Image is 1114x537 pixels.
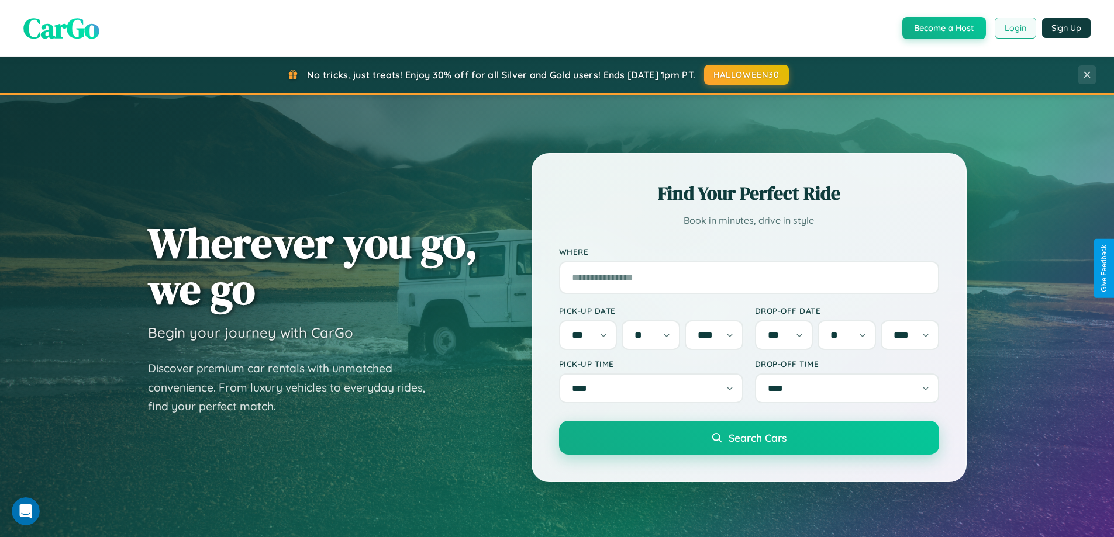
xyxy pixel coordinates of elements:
[704,65,789,85] button: HALLOWEEN30
[559,181,939,206] h2: Find Your Perfect Ride
[12,497,40,525] iframe: Intercom live chat
[1042,18,1091,38] button: Sign Up
[995,18,1036,39] button: Login
[559,306,743,316] label: Pick-up Date
[559,359,743,369] label: Pick-up Time
[148,359,440,416] p: Discover premium car rentals with unmatched convenience. From luxury vehicles to everyday rides, ...
[755,359,939,369] label: Drop-off Time
[559,247,939,257] label: Where
[559,421,939,455] button: Search Cars
[148,324,353,341] h3: Begin your journey with CarGo
[148,220,478,312] h1: Wherever you go, we go
[559,212,939,229] p: Book in minutes, drive in style
[307,69,695,81] span: No tricks, just treats! Enjoy 30% off for all Silver and Gold users! Ends [DATE] 1pm PT.
[729,431,787,444] span: Search Cars
[23,9,99,47] span: CarGo
[1100,245,1108,292] div: Give Feedback
[755,306,939,316] label: Drop-off Date
[902,17,986,39] button: Become a Host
